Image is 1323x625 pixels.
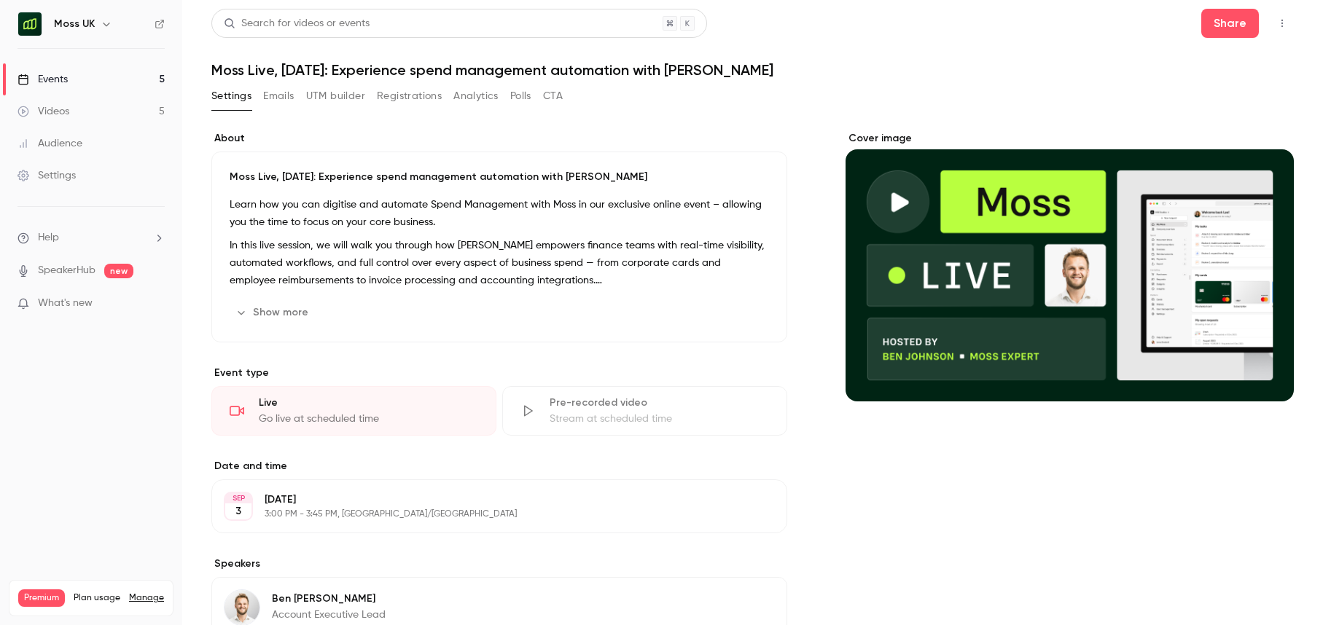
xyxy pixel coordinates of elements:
p: 3:00 PM - 3:45 PM, [GEOGRAPHIC_DATA]/[GEOGRAPHIC_DATA] [265,508,710,520]
a: SpeakerHub [38,263,95,278]
label: Cover image [846,131,1294,146]
label: About [211,131,787,146]
img: Ben Johnson [225,590,259,625]
p: Account Executive Lead [272,608,386,622]
p: In this live session, we will walk you through how [PERSON_NAME] empowers finance teams with real... [230,237,769,289]
h6: Moss UK [54,17,95,31]
div: Stream at scheduled time [550,412,769,426]
div: Audience [17,136,82,151]
label: Speakers [211,557,787,571]
button: Registrations [377,84,442,108]
div: LiveGo live at scheduled time [211,386,496,436]
button: Share [1201,9,1259,38]
div: Pre-recorded video [550,396,769,410]
h1: Moss Live, [DATE]: Experience spend management automation with [PERSON_NAME] [211,61,1294,79]
section: Cover image [846,131,1294,401]
span: Plan usage [74,592,120,604]
p: [DATE] [265,492,710,507]
p: Moss Live, [DATE]: Experience spend management automation with [PERSON_NAME] [230,170,769,184]
img: Moss UK [18,12,42,36]
button: UTM builder [306,84,365,108]
label: Date and time [211,459,787,473]
div: Live [259,396,478,410]
p: Event type [211,366,787,380]
p: Learn how you can digitise and automate Spend Management with Moss in our exclusive online event ... [230,196,769,231]
div: Settings [17,168,76,183]
span: Help [38,230,59,245]
div: Go live at scheduled time [259,412,478,426]
div: Events [17,72,68,87]
button: Settings [211,84,251,108]
span: What's new [38,296,93,311]
button: Polls [510,84,531,108]
button: CTA [543,84,563,108]
span: new [104,264,133,278]
div: Pre-recorded videoStream at scheduled time [502,386,787,436]
button: Emails [263,84,294,108]
iframe: Noticeable Trigger [147,297,165,310]
div: Videos [17,104,69,119]
a: Manage [129,592,164,604]
p: Ben [PERSON_NAME] [272,591,386,606]
li: help-dropdown-opener [17,230,165,245]
div: SEP [225,493,251,503]
span: Premium [18,589,65,607]
p: 3 [235,504,241,519]
button: Show more [230,301,317,324]
div: Search for videos or events [224,16,370,31]
button: Analytics [453,84,499,108]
